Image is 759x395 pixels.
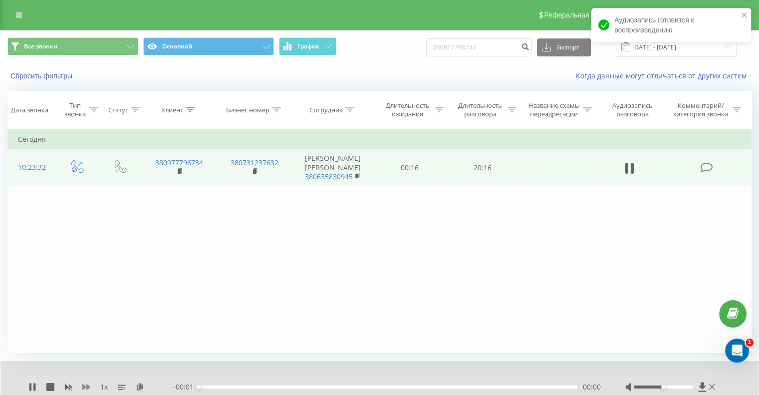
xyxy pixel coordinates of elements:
div: Длительность ожидания [383,101,433,118]
div: Статус [108,106,128,114]
div: Комментарий/категория звонка [671,101,730,118]
td: [PERSON_NAME] [PERSON_NAME] [292,149,374,186]
td: 00:16 [374,149,446,186]
div: Сотрудник [309,106,343,114]
div: Accessibility label [661,385,665,389]
input: Поиск по номеру [426,38,532,56]
button: Все звонки [7,37,138,55]
span: 1 [746,339,754,347]
div: Тип звонка [63,101,86,118]
button: Сбросить фильтры [7,71,77,80]
a: 380731237632 [231,158,278,167]
button: Основной [143,37,274,55]
span: График [297,43,319,50]
span: 00:00 [582,382,600,392]
span: - 00:01 [173,382,199,392]
iframe: Intercom live chat [725,339,749,363]
button: close [741,11,748,20]
span: Все звонки [24,42,57,50]
div: Клиент [161,106,183,114]
div: Дата звонка [11,106,48,114]
td: 20:16 [446,149,518,186]
a: Когда данные могут отличаться от других систем [576,71,752,80]
div: Название схемы переадресации [528,101,580,118]
div: Длительность разговора [455,101,505,118]
button: Экспорт [537,38,591,56]
button: График [279,37,336,55]
a: 380635830945 [305,172,353,181]
div: Accessibility label [197,385,201,389]
a: 380977796734 [155,158,203,167]
div: Бизнес номер [226,106,269,114]
span: 1 x [100,382,108,392]
div: Аудиозапись готовится к воспроизведению [591,8,751,42]
div: Аудиозапись разговора [603,101,662,118]
td: Сегодня [8,129,752,149]
div: 10:23:32 [18,158,44,177]
span: Реферальная программа [544,11,626,19]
